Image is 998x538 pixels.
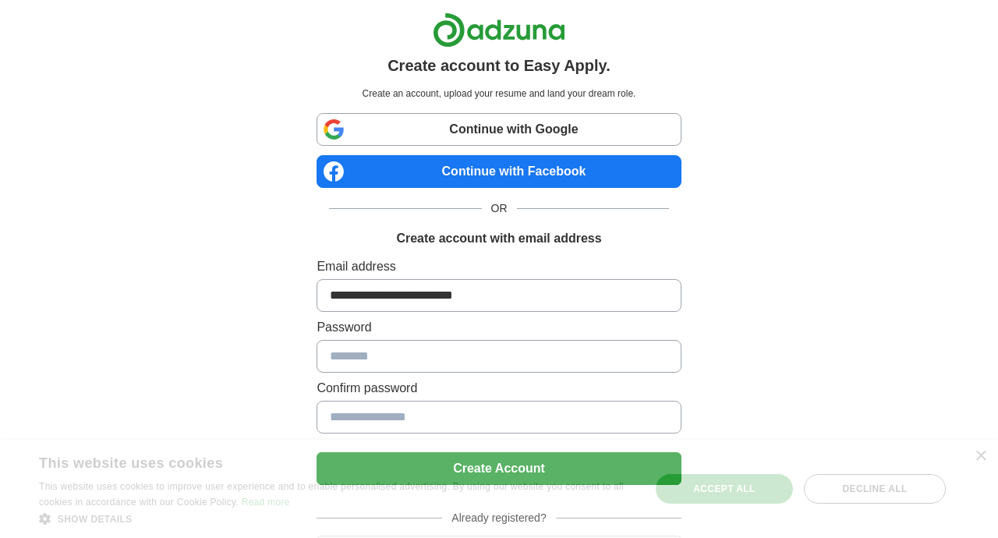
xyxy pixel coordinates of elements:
p: Create an account, upload your resume and land your dream role. [320,87,678,101]
span: Show details [58,514,133,525]
h1: Create account to Easy Apply. [388,54,610,77]
span: OR [482,200,517,217]
h1: Create account with email address [396,229,601,248]
div: Decline all [804,474,946,504]
label: Email address [317,257,681,276]
div: This website uses cookies [39,449,593,473]
a: Continue with Google [317,113,681,146]
label: Confirm password [317,379,681,398]
span: This website uses cookies to improve user experience and to enable personalised advertising. By u... [39,481,624,508]
img: Adzuna logo [433,12,565,48]
div: Accept all [656,474,793,504]
a: Read more, opens a new window [242,497,290,508]
label: Password [317,318,681,337]
div: Show details [39,511,632,526]
a: Continue with Facebook [317,155,681,188]
div: Close [975,451,986,462]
